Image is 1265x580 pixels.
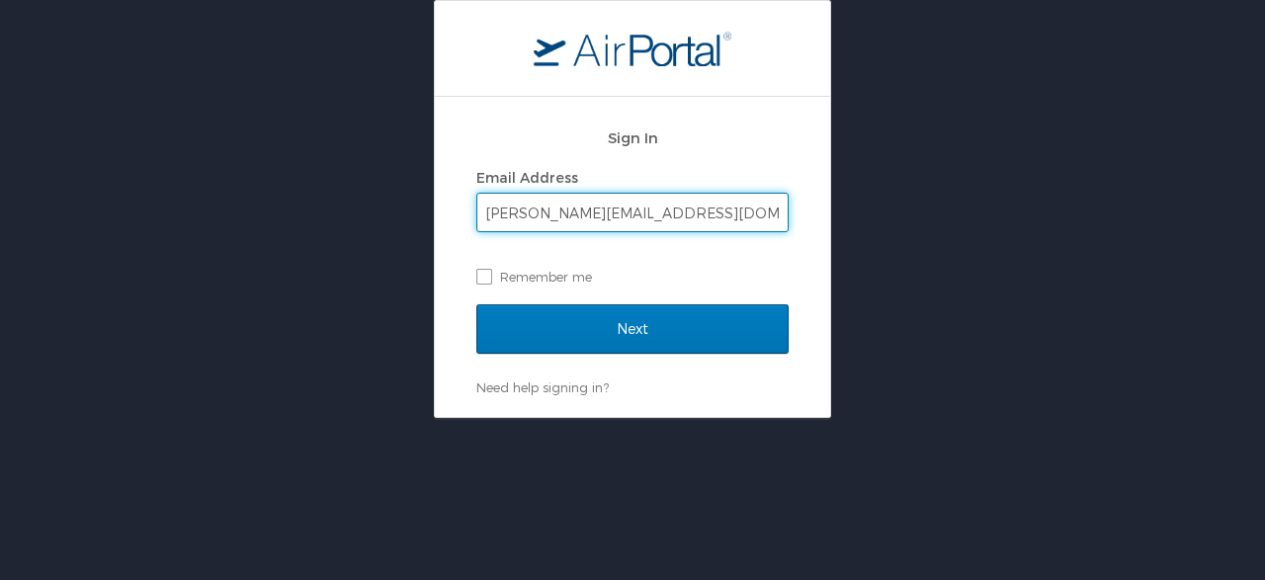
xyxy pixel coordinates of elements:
[534,31,731,66] img: logo
[476,379,609,395] a: Need help signing in?
[476,304,789,354] input: Next
[476,262,789,291] label: Remember me
[476,126,789,149] h2: Sign In
[476,169,578,186] label: Email Address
